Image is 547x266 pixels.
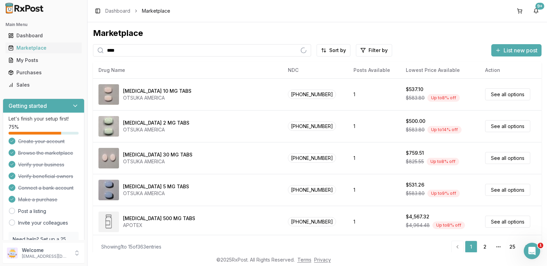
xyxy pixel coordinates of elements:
a: See all options [485,88,530,100]
button: My Posts [3,55,84,66]
div: Marketplace [93,28,542,39]
div: Marketplace [8,45,79,51]
a: 1 [465,241,477,253]
span: $825.55 [406,158,424,165]
div: $759.51 [406,150,424,156]
span: Sort by [329,47,346,54]
button: List new post [491,44,542,56]
span: Verify your business [18,161,64,168]
div: Purchases [8,69,79,76]
a: Purchases [5,66,82,79]
button: Sort by [317,44,350,56]
div: $500.00 [406,118,425,125]
img: Abilify 30 MG TABS [98,148,119,168]
span: $4,964.48 [406,222,430,229]
div: Showing 1 to 15 of 363 entries [101,243,161,250]
span: $583.80 [406,190,425,197]
div: Up to 8 % off [427,158,459,165]
span: [PHONE_NUMBER] [288,90,336,99]
td: 1 [348,142,401,174]
div: My Posts [8,57,79,64]
img: Abilify 2 MG TABS [98,116,119,137]
div: [MEDICAL_DATA] 5 MG TABS [123,183,189,190]
div: OTSUKA AMERICA [123,158,192,165]
div: OTSUKA AMERICA [123,126,189,133]
div: Sales [8,81,79,88]
a: Go to next page [520,241,533,253]
span: [PHONE_NUMBER] [288,185,336,194]
p: Need help? Set up a 25 minute call with our team to set up. [13,236,75,256]
a: See all options [485,184,530,196]
div: $531.26 [406,181,424,188]
div: $4,567.32 [406,213,429,220]
p: Let's finish your setup first! [9,115,79,122]
div: [MEDICAL_DATA] 10 MG TABS [123,88,191,94]
div: Up to 9 % off [427,190,460,197]
button: Purchases [3,67,84,78]
a: See all options [485,216,530,228]
td: 1 [348,78,401,110]
h2: Main Menu [5,22,82,27]
div: OTSUKA AMERICA [123,190,189,197]
img: RxPost Logo [3,3,46,14]
td: 1 [348,206,401,238]
a: List new post [491,48,542,54]
td: 1 [348,110,401,142]
td: 1 [348,174,401,206]
th: NDC [282,62,348,78]
div: APOTEX [123,222,195,229]
th: Lowest Price Available [400,62,479,78]
th: Posts Available [348,62,401,78]
span: Filter by [369,47,388,54]
div: [MEDICAL_DATA] 500 MG TABS [123,215,195,222]
div: Up to 14 % off [427,126,462,134]
th: Drug Name [93,62,282,78]
span: Create your account [18,138,65,145]
div: OTSUKA AMERICA [123,94,191,101]
div: 9+ [535,3,544,10]
nav: breadcrumb [105,8,170,14]
div: Up to 8 % off [427,94,460,102]
a: See all options [485,152,530,164]
span: [PHONE_NUMBER] [288,122,336,131]
img: Abiraterone Acetate 500 MG TABS [98,212,119,232]
span: 1 [538,243,543,248]
button: Marketplace [3,42,84,53]
span: Connect a bank account [18,185,74,191]
nav: pagination [451,241,533,253]
button: Filter by [356,44,392,56]
button: Sales [3,79,84,90]
h3: Getting started [9,102,47,110]
span: Browse the marketplace [18,150,73,156]
p: [EMAIL_ADDRESS][DOMAIN_NAME] [22,254,69,259]
a: Marketplace [5,42,82,54]
th: Action [480,62,542,78]
span: $583.80 [406,126,425,133]
div: Dashboard [8,32,79,39]
div: $537.10 [406,86,423,93]
a: Post a listing [18,208,46,215]
p: Welcome [22,247,69,254]
a: See all options [485,120,530,132]
img: User avatar [7,248,18,258]
a: Privacy [314,257,331,263]
span: List new post [504,46,537,54]
iframe: Intercom live chat [524,243,540,259]
img: Abilify 10 MG TABS [98,84,119,105]
a: Dashboard [5,29,82,42]
div: [MEDICAL_DATA] 2 MG TABS [123,119,189,126]
span: $583.80 [406,94,425,101]
a: 25 [506,241,518,253]
span: Marketplace [142,8,170,14]
button: Dashboard [3,30,84,41]
div: Up to 8 % off [432,221,465,229]
a: My Posts [5,54,82,66]
span: Make a purchase [18,196,57,203]
a: 2 [479,241,491,253]
span: Verify beneficial owners [18,173,73,180]
div: [MEDICAL_DATA] 30 MG TABS [123,151,192,158]
span: 75 % [9,124,19,130]
span: [PHONE_NUMBER] [288,217,336,226]
button: 9+ [531,5,542,16]
img: Abilify 5 MG TABS [98,180,119,200]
